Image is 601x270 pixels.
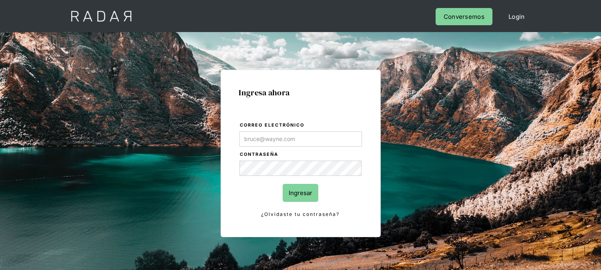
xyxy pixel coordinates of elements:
[436,8,492,25] a: Conversemos
[239,121,362,219] form: Login Form
[239,131,362,147] input: bruce@wayne.com
[283,184,318,202] input: Ingresar
[239,210,362,219] a: ¿Olvidaste tu contraseña?
[240,151,362,159] label: Contraseña
[239,88,362,97] h1: Ingresa ahora
[240,121,362,129] label: Correo electrónico
[500,8,533,25] a: Login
